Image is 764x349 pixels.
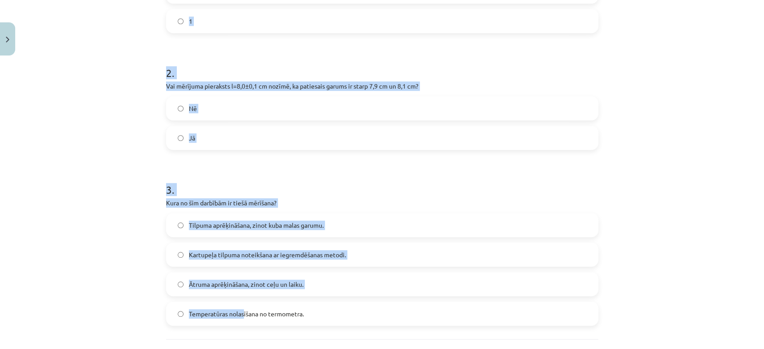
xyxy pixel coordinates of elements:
span: Jā [189,133,195,143]
input: Ātruma aprēķināšana, zinot ceļu un laiku. [178,281,184,287]
span: Ātruma aprēķināšana, zinot ceļu un laiku. [189,280,303,289]
span: Temperatūras nolasīšana no termometra. [189,309,304,319]
h1: 3 . [166,168,598,196]
input: Temperatūras nolasīšana no termometra. [178,311,184,317]
input: Jā [178,135,184,141]
input: Kartupeļa tilpuma noteikšana ar iegremdēšanas metodi. [178,252,184,258]
img: icon-close-lesson-0947bae3869378f0d4975bcd49f059093ad1ed9edebbc8119c70593378902aed.svg [6,37,9,43]
input: Nē [178,106,184,111]
p: Vai mērījuma pieraksts l=8,0±0,1 cm nozīmē, ka patiesais garums ir starp 7,9 cm un 8,1 cm? [166,81,598,91]
span: 1 [189,17,192,26]
input: 1 [178,18,184,24]
span: Tilpuma aprēķināšana, zinot kuba malas garumu. [189,221,324,230]
h1: 2 . [166,51,598,79]
span: Nē [189,104,197,113]
p: Kura no šīm darbībām ir tiešā mērīšana? [166,198,598,208]
span: Kartupeļa tilpuma noteikšana ar iegremdēšanas metodi. [189,250,346,260]
input: Tilpuma aprēķināšana, zinot kuba malas garumu. [178,222,184,228]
